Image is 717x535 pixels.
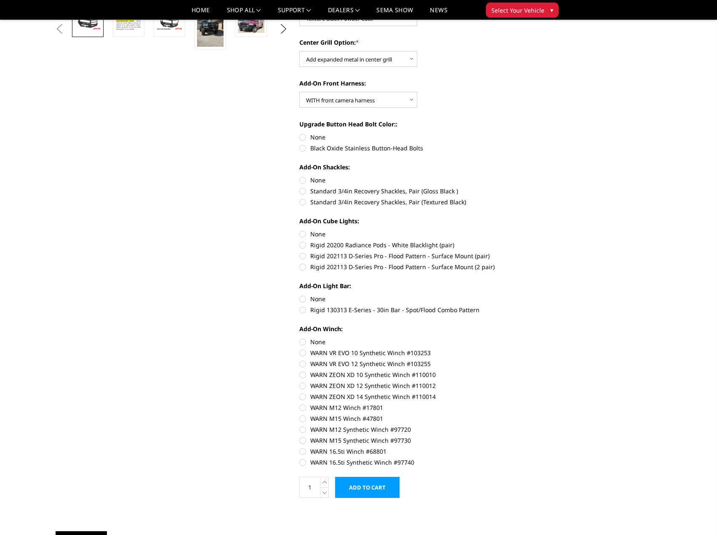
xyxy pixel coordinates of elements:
img: A2 Series - Extreme Front Bumper (winch mount) [238,13,264,33]
label: WARN VR EVO 12 Synthetic Winch #103255 [299,359,532,368]
label: None [299,176,532,185]
a: Dealers [328,7,360,19]
label: WARN ZEON XD 12 Synthetic Winch #110012 [299,381,532,390]
label: Rigid 202113 D-Series Pro - Flood Pattern - Surface Mount (2 pair) [299,262,532,271]
label: None [299,230,532,238]
label: WARN M15 Synthetic Winch #97730 [299,436,532,445]
label: WARN M12 Winch #17801 [299,403,532,412]
span: ▾ [550,5,553,14]
label: WARN ZEON XD 10 Synthetic Winch #110010 [299,370,532,379]
img: A2 Series - Extreme Front Bumper (winch mount) [115,14,142,32]
label: Upgrade Button Head Bolt Color:: [299,120,532,128]
button: Next [277,23,290,35]
label: Center Grill Option: [299,38,532,47]
label: None [299,337,532,346]
label: WARN ZEON XD 14 Synthetic Winch #110014 [299,392,532,401]
a: Home [192,7,210,19]
iframe: Chat Widget [675,495,717,535]
label: WARN M12 Synthetic Winch #97720 [299,425,532,434]
a: News [430,7,447,19]
img: A2 Series - Extreme Front Bumper (winch mount) [156,16,183,30]
button: Previous [53,23,66,35]
a: SEMA Show [376,7,413,19]
label: Rigid 20200 Radiance Pods - White Blacklight (pair) [299,241,532,249]
button: Select Your Vehicle [486,3,559,18]
a: Support [278,7,311,19]
label: WARN VR EVO 10 Synthetic Winch #103253 [299,348,532,357]
label: Add-On Front Harness: [299,79,532,88]
label: Add-On Light Bar: [299,281,532,290]
label: Add-On Shackles: [299,163,532,171]
label: None [299,294,532,303]
img: A2 Series - Extreme Front Bumper (winch mount) [197,11,224,47]
label: Rigid 202113 D-Series Pro - Flood Pattern - Surface Mount (pair) [299,251,532,260]
label: WARN M15 Winch #47801 [299,414,532,423]
span: Select Your Vehicle [491,6,544,15]
input: Add to Cart [335,477,400,498]
label: Black Oxide Stainless Button-Head Bolts [299,144,532,152]
label: Standard 3/4in Recovery Shackles, Pair (Textured Black) [299,198,532,206]
label: Add-On Cube Lights: [299,217,532,225]
a: shop all [227,7,261,19]
label: None [299,133,532,142]
label: Standard 3/4in Recovery Shackles, Pair (Gloss Black ) [299,187,532,195]
label: Rigid 130313 E-Series - 30in Bar - Spot/Flood Combo Pattern [299,305,532,314]
label: WARN 16.5ti Winch #68801 [299,447,532,456]
label: Add-On Winch: [299,324,532,333]
label: WARN 16.5ti Synthetic Winch #97740 [299,458,532,467]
